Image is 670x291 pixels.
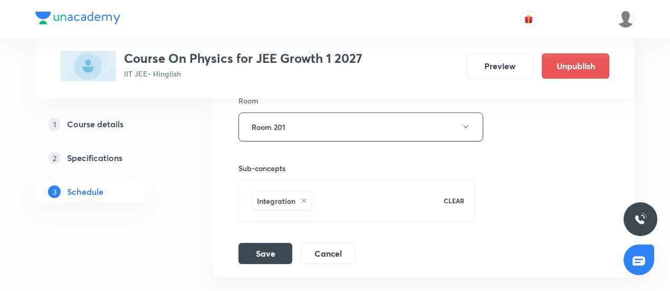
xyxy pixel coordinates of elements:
button: Preview [466,53,533,79]
a: 2Specifications [35,147,179,168]
h6: Room [238,95,259,106]
button: Unpublish [542,53,609,79]
h3: Course On Physics for JEE Growth 1 2027 [124,51,362,66]
p: IIT JEE • Hinglish [124,68,362,79]
button: Cancel [301,243,355,264]
a: 1Course details [35,114,179,135]
img: avatar [524,14,533,24]
p: 2 [48,152,61,164]
p: CLEAR [444,196,464,205]
button: Room 201 [238,112,483,142]
a: Company Logo [35,12,120,27]
img: Devendra Kumar [617,10,635,28]
img: 0305296D-A32A-4D90-9C3F-5A1245FFC5A2_plus.png [61,51,116,81]
button: avatar [520,11,537,27]
button: Save [238,243,292,264]
p: 3 [48,185,61,198]
p: 1 [48,118,61,130]
img: Company Logo [35,12,120,24]
h6: Integration [257,195,295,206]
h6: Sub-concepts [238,163,475,174]
h5: Schedule [67,185,103,198]
h5: Specifications [67,152,122,164]
h5: Course details [67,118,123,130]
img: ttu [634,213,647,226]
